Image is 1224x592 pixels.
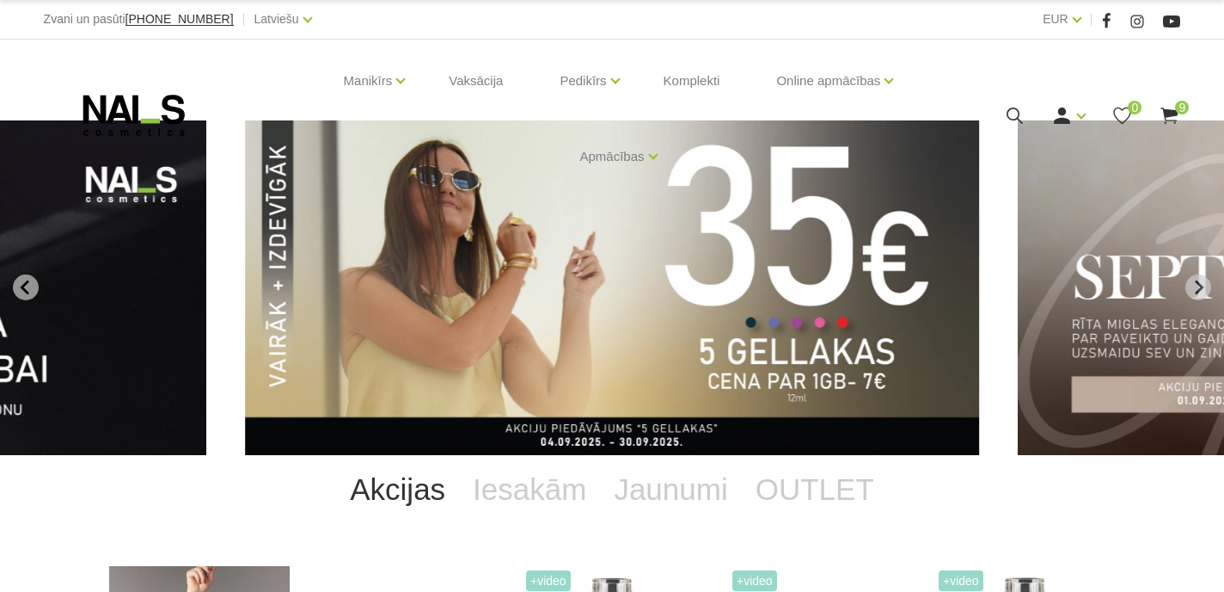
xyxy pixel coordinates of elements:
button: Next slide [1185,274,1211,300]
a: Jaunumi [600,455,741,524]
a: 9 [1159,105,1180,126]
span: [PHONE_NUMBER] [125,12,234,26]
a: Komplekti [650,40,734,122]
span: 9 [1175,101,1189,114]
a: Manikīrs [344,46,393,115]
a: EUR [1043,9,1068,29]
a: Iesakām [459,455,600,524]
li: 1 of 12 [245,120,979,455]
a: Apmācības [579,122,644,191]
span: | [1090,9,1093,30]
span: 0 [1128,101,1141,114]
div: Zvani un pasūti [44,9,234,30]
button: Go to last slide [13,274,39,300]
a: Vaksācija [435,40,517,122]
a: 0 [1111,105,1133,126]
a: Pedikīrs [560,46,606,115]
span: | [242,9,246,30]
a: [PHONE_NUMBER] [125,13,234,26]
span: +Video [939,570,983,591]
a: OUTLET [742,455,888,524]
span: +Video [526,570,571,591]
a: Akcijas [336,455,459,524]
span: +Video [732,570,777,591]
a: Latviešu [254,9,298,29]
a: Online apmācības [776,46,880,115]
